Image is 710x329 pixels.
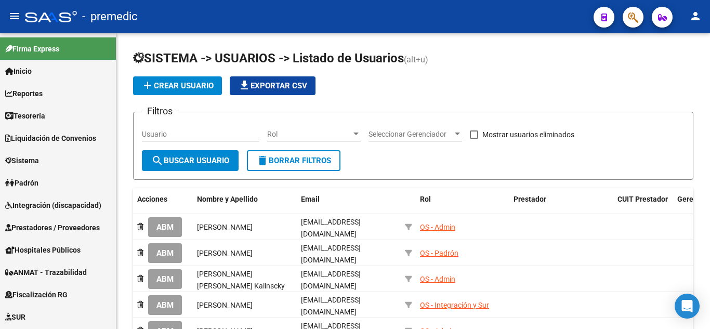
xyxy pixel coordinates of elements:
span: ABM [156,249,174,258]
span: Mostrar usuarios eliminados [482,128,574,141]
span: Prestadores / Proveedores [5,222,100,233]
span: ABM [156,275,174,284]
span: Reportes [5,88,43,99]
span: (alt+u) [404,55,428,64]
span: SISTEMA -> USUARIOS -> Listado de Usuarios [133,51,404,65]
span: Padrón [5,177,38,189]
span: Inicio [5,65,32,77]
span: [PERSON_NAME] [PERSON_NAME] Kalinscky [197,270,285,290]
datatable-header-cell: Email [297,188,401,222]
span: ANMAT - Trazabilidad [5,267,87,278]
span: Tesorería [5,110,45,122]
span: Acciones [137,195,167,203]
div: OS - Admin [420,221,455,233]
span: ABM [156,223,174,232]
span: Integración (discapacidad) [5,200,101,211]
mat-icon: search [151,154,164,167]
span: Nombre y Apellido [197,195,258,203]
mat-icon: file_download [238,79,251,91]
span: Prestador [514,195,546,203]
mat-icon: person [689,10,702,22]
span: [PERSON_NAME] [197,223,253,231]
datatable-header-cell: Rol [416,188,509,222]
span: [EMAIL_ADDRESS][DOMAIN_NAME] [301,296,361,316]
div: Open Intercom Messenger [675,294,700,319]
button: Borrar Filtros [247,150,340,171]
span: Email [301,195,320,203]
span: Hospitales Públicos [5,244,81,256]
span: Borrar Filtros [256,156,331,165]
mat-icon: add [141,79,154,91]
span: [EMAIL_ADDRESS][DOMAIN_NAME] [301,244,361,264]
span: [PERSON_NAME] [197,301,253,309]
span: [PERSON_NAME] [197,249,253,257]
span: Seleccionar Gerenciador [369,130,453,139]
button: ABM [148,243,182,262]
mat-icon: menu [8,10,21,22]
span: [EMAIL_ADDRESS][DOMAIN_NAME] [301,270,361,290]
button: Crear Usuario [133,76,222,95]
div: OS - Integración y Sur [420,299,489,311]
span: Fiscalización RG [5,289,68,300]
span: CUIT Prestador [617,195,668,203]
h3: Filtros [142,104,178,119]
button: ABM [148,295,182,314]
datatable-header-cell: CUIT Prestador [613,188,673,222]
span: SUR [5,311,25,323]
datatable-header-cell: Acciones [133,188,193,222]
button: Buscar Usuario [142,150,239,171]
span: Liquidación de Convenios [5,133,96,144]
button: ABM [148,217,182,236]
div: OS - Padrón [420,247,458,259]
span: Sistema [5,155,39,166]
span: Exportar CSV [238,81,307,90]
datatable-header-cell: Prestador [509,188,613,222]
datatable-header-cell: Nombre y Apellido [193,188,297,222]
span: Buscar Usuario [151,156,229,165]
span: Crear Usuario [141,81,214,90]
button: Exportar CSV [230,76,315,95]
span: Rol [420,195,431,203]
mat-icon: delete [256,154,269,167]
span: [EMAIL_ADDRESS][DOMAIN_NAME] [301,218,361,238]
span: - premedic [82,5,138,28]
span: Rol [267,130,351,139]
div: OS - Admin [420,273,455,285]
span: Firma Express [5,43,59,55]
button: ABM [148,269,182,288]
span: ABM [156,301,174,310]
